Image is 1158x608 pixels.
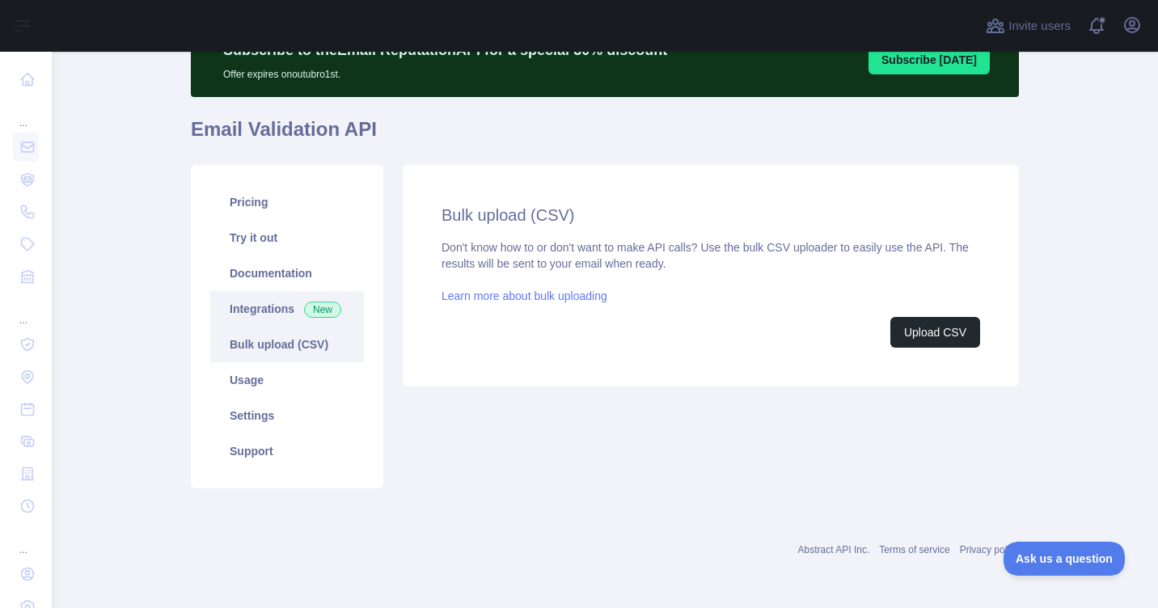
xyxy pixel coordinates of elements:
[210,255,364,291] a: Documentation
[210,398,364,433] a: Settings
[868,45,990,74] button: Subscribe [DATE]
[442,204,980,226] h2: Bulk upload (CSV)
[13,294,39,327] div: ...
[191,116,1019,155] h1: Email Validation API
[890,317,980,348] button: Upload CSV
[210,220,364,255] a: Try it out
[210,362,364,398] a: Usage
[210,327,364,362] a: Bulk upload (CSV)
[210,433,364,469] a: Support
[210,291,364,327] a: Integrations New
[13,97,39,129] div: ...
[442,239,980,348] div: Don't know how to or don't want to make API calls? Use the bulk CSV uploader to easily use the AP...
[13,524,39,556] div: ...
[1008,17,1071,36] span: Invite users
[798,544,870,555] a: Abstract API Inc.
[960,544,1019,555] a: Privacy policy
[879,544,949,555] a: Terms of service
[210,184,364,220] a: Pricing
[1004,542,1126,576] iframe: Toggle Customer Support
[442,289,607,302] a: Learn more about bulk uploading
[983,13,1074,39] button: Invite users
[223,61,667,81] p: Offer expires on outubro 1st.
[304,302,341,318] span: New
